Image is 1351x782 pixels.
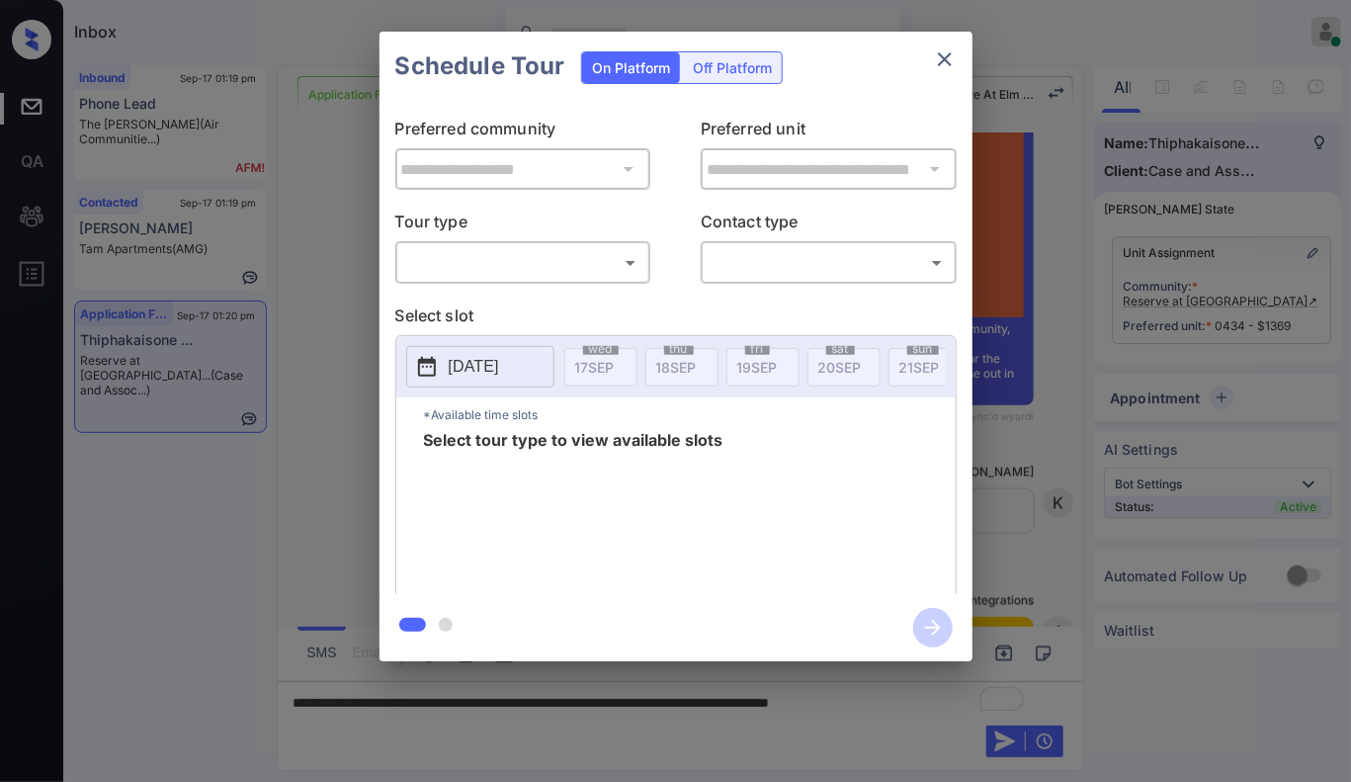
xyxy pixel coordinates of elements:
[582,52,680,83] div: On Platform
[701,210,957,241] p: Contact type
[424,432,723,590] span: Select tour type to view available slots
[380,32,581,101] h2: Schedule Tour
[683,52,782,83] div: Off Platform
[395,304,957,335] p: Select slot
[449,355,499,379] p: [DATE]
[395,117,651,148] p: Preferred community
[395,210,651,241] p: Tour type
[701,117,957,148] p: Preferred unit
[424,397,956,432] p: *Available time slots
[925,40,965,79] button: close
[406,346,554,388] button: [DATE]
